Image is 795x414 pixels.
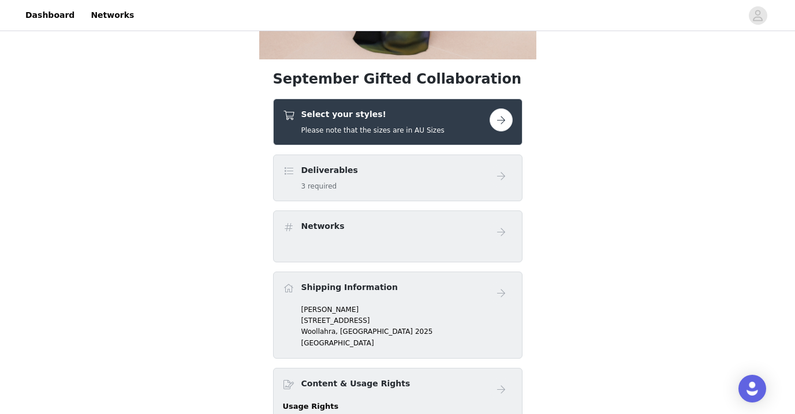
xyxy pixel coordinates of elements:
[18,2,81,28] a: Dashboard
[273,69,522,89] h1: September Gifted Collaboration
[301,328,338,336] span: Woollahra,
[738,375,766,402] div: Open Intercom Messenger
[301,125,445,136] h5: Please note that the sizes are in AU Sizes
[301,220,345,232] h4: Networks
[273,155,522,201] div: Deliverables
[273,210,522,262] div: Networks
[301,281,398,293] h4: Shipping Information
[301,378,410,390] h4: Content & Usage Rights
[273,99,522,145] div: Select your styles!
[301,338,513,348] p: [GEOGRAPHIC_DATA]
[301,108,445,121] h4: Select your styles!
[752,6,763,25] div: avatar
[301,181,358,191] h5: 3 required
[340,328,413,336] span: [GEOGRAPHIC_DATA]
[301,315,513,326] p: [STREET_ADDRESS]
[84,2,141,28] a: Networks
[301,304,513,315] p: [PERSON_NAME]
[283,402,339,411] strong: Usage Rights
[301,164,358,176] h4: Deliverables
[415,328,433,336] span: 2025
[273,272,522,359] div: Shipping Information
